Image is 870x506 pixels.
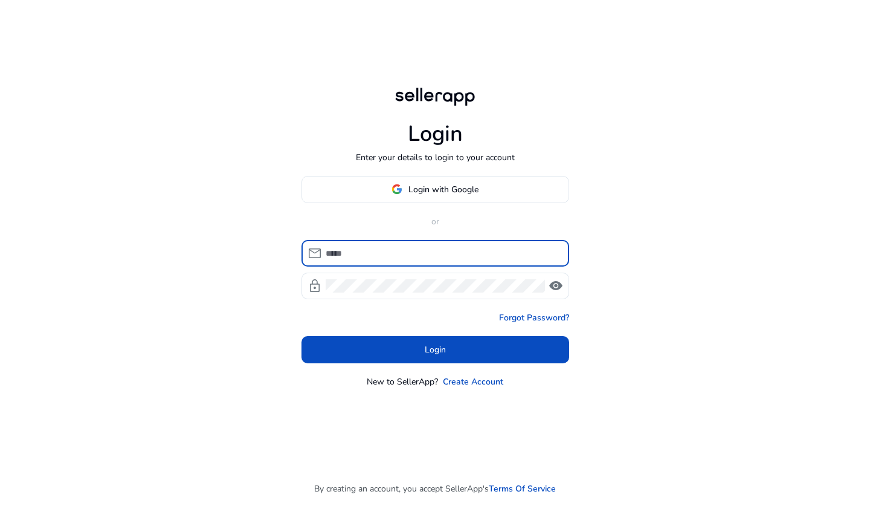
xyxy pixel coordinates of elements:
p: or [301,215,569,228]
span: lock [308,279,322,293]
button: Login [301,336,569,363]
span: visibility [549,279,563,293]
p: Enter your details to login to your account [356,151,515,164]
span: Login [425,343,446,356]
a: Forgot Password? [499,311,569,324]
p: New to SellerApp? [367,375,438,388]
a: Terms Of Service [489,482,556,495]
h1: Login [408,121,463,147]
img: google-logo.svg [391,184,402,195]
button: Login with Google [301,176,569,203]
span: Login with Google [408,183,478,196]
a: Create Account [443,375,503,388]
span: mail [308,246,322,261]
